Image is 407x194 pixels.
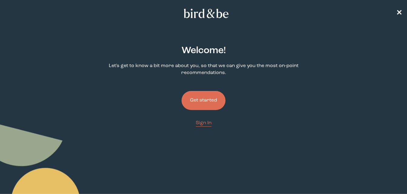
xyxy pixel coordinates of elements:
a: Get started [182,81,225,120]
h2: Welcome ! [182,44,226,58]
span: Sign In [196,121,212,125]
a: ✕ [396,8,402,19]
span: ✕ [396,10,402,17]
a: Sign In [196,120,212,127]
iframe: Gorgias live chat messenger [377,166,401,188]
p: Let's get to know a bit more about you, so that we can give you the most on-point recommendations. [107,63,301,76]
button: Get started [182,91,225,110]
